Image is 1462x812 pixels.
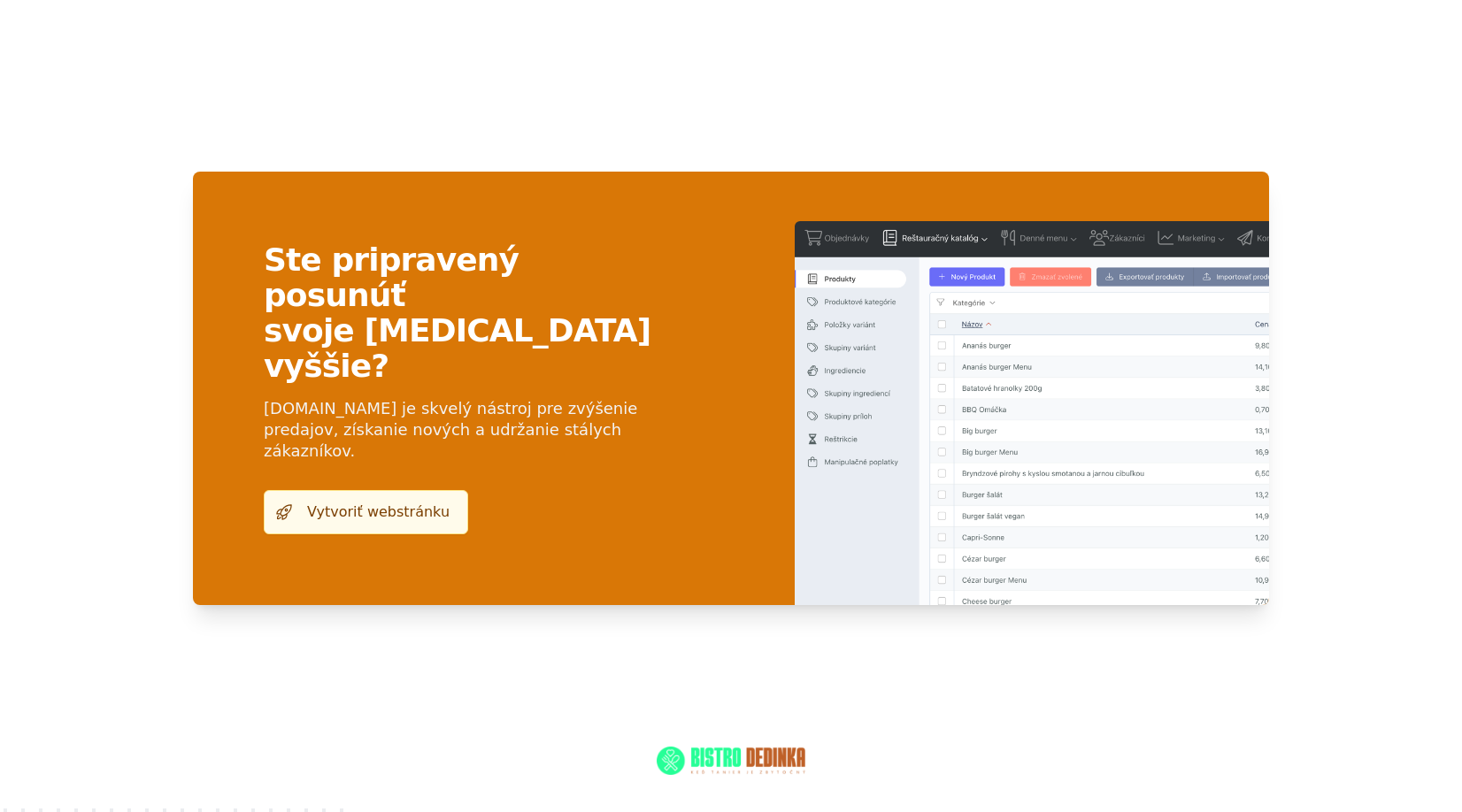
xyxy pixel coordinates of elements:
a: Vytvoriť webstránku [264,490,468,534]
span: svoje [MEDICAL_DATA] vyššie? [264,313,653,384]
span: Ste pripravený posunúť [264,242,653,313]
img: Bistro Dedinka [657,747,805,775]
p: [DOMAIN_NAME] je skvelý nástroj pre zvýšenie predajov, získanie nových a udržanie stálych zákazní... [264,398,653,462]
img: Produkty [795,221,1326,676]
